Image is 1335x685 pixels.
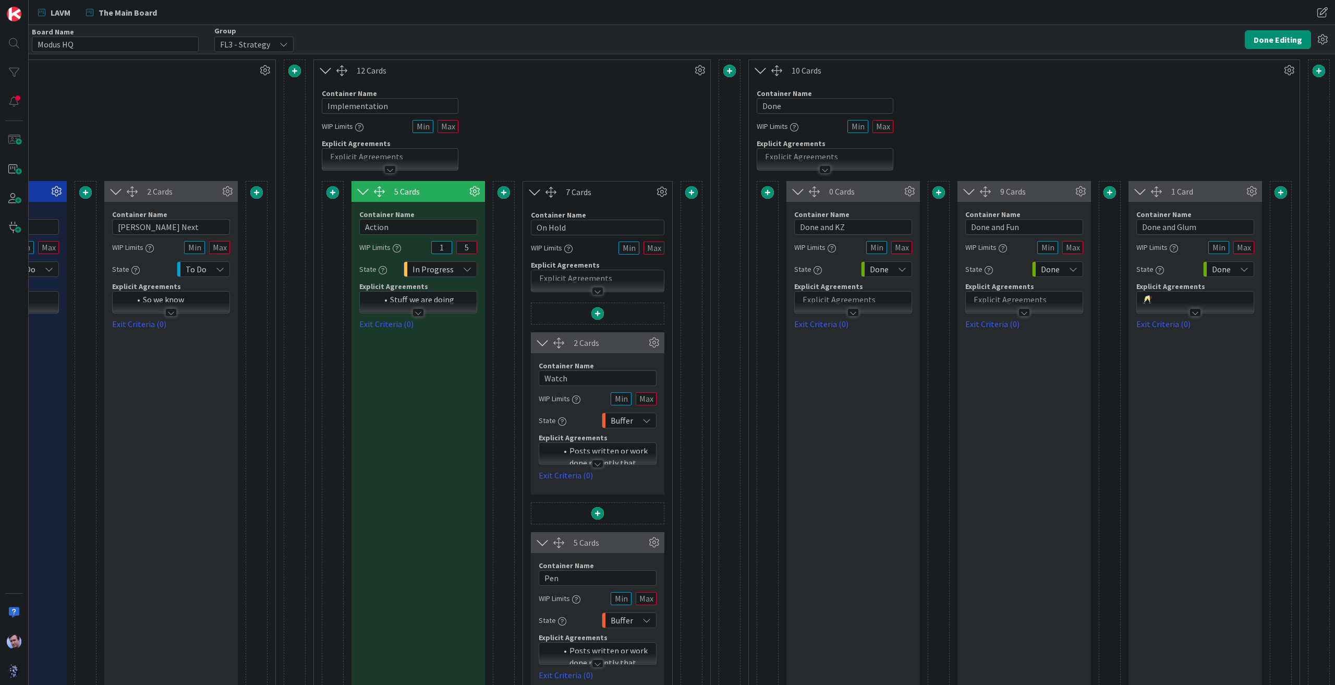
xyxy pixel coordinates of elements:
input: Add container name... [322,98,458,114]
span: Buffer [611,613,633,628]
input: Max [891,241,912,254]
span: Done [1212,262,1231,277]
li: So we know [130,294,224,306]
span: Explicit Agreements [322,139,391,148]
a: Exit Criteria (0) [359,318,477,330]
span: Explicit Agreements [1136,282,1205,291]
span: In Progress [412,262,454,277]
input: Min [866,241,887,254]
span: FL3 - Strategy [220,37,270,52]
label: Container Name [112,210,167,219]
div: 10 Cards [792,64,1281,77]
div: State [539,411,566,430]
label: Container Name [531,210,586,220]
input: Max [456,241,477,254]
input: Add container name... [539,370,657,386]
li: Stuff we are doing [378,294,471,306]
input: Max [636,392,657,405]
span: Done [1041,262,1060,277]
p: 🥂 [1142,294,1248,306]
div: WIP Limits [965,238,1007,257]
label: Container Name [539,561,594,570]
span: Explicit Agreements [359,282,428,291]
input: Max [38,241,59,254]
div: WIP Limits [322,117,363,136]
a: Exit Criteria (0) [112,318,230,330]
label: Board Name [32,27,74,37]
span: Explicit Agreements [757,139,826,148]
input: Max [636,592,657,605]
span: Explicit Agreements [794,282,863,291]
input: Max [1233,241,1254,254]
input: Add container name... [531,220,664,235]
img: avatar [7,664,21,678]
label: Container Name [965,210,1021,219]
div: 5 Cards [394,185,467,198]
span: Done [870,262,889,277]
span: Explicit Agreements [539,433,608,442]
div: State [794,260,822,279]
input: Max [872,120,893,133]
input: Add container name... [1136,219,1254,235]
div: State [539,611,566,630]
div: 12 Cards [357,64,692,77]
a: LAVM [32,3,77,22]
div: State [359,260,387,279]
div: WIP Limits [112,238,154,257]
input: Max [438,120,458,133]
li: Posts written or work done recently that needs follow up [557,645,651,680]
input: Add container name... [794,219,912,235]
input: Add container name... [112,219,230,235]
label: Container Name [322,89,377,98]
button: Done Editing [1245,30,1311,49]
input: Min [618,242,639,255]
div: 0 Cards [829,185,902,198]
label: Container Name [757,89,812,98]
span: Explicit Agreements [539,633,608,642]
div: State [112,260,140,279]
div: WIP Limits [794,238,836,257]
label: Container Name [539,361,594,370]
div: WIP Limits [757,117,798,136]
input: Min [1037,241,1058,254]
input: Max [1062,241,1083,254]
label: Container Name [794,210,849,219]
div: WIP Limits [1136,238,1178,257]
span: Explicit Agreements [112,282,181,291]
img: Visit kanbanzone.com [7,7,21,21]
span: LAVM [51,6,70,19]
div: 5 Cards [574,536,646,549]
div: State [1136,260,1164,279]
input: Min [847,120,868,133]
label: Container Name [359,210,415,219]
input: Add container name... [539,570,657,586]
a: Exit Criteria (0) [794,318,912,330]
a: The Main Board [80,3,163,22]
a: Exit Criteria (0) [965,318,1083,330]
input: Add container name... [965,219,1083,235]
div: WIP Limits [539,589,580,608]
input: Add container name... [359,219,477,235]
input: Min [431,241,452,254]
span: Explicit Agreements [531,260,600,270]
span: The Main Board [99,6,157,19]
div: State [965,260,993,279]
a: Exit Criteria (0) [539,469,657,482]
a: Exit Criteria (0) [1136,318,1254,330]
li: Posts written or work done recently that needs follow up [557,445,651,480]
div: 9 Cards [1000,185,1073,198]
span: To Do [186,262,207,277]
div: 1 Card [1171,185,1244,198]
input: Min [184,241,205,254]
span: Group [214,27,236,34]
div: 7 Cards [566,186,654,198]
input: Max [644,242,664,255]
input: Min [412,120,433,133]
div: 2 Cards [574,337,646,349]
div: 2 Cards [147,185,220,198]
div: WIP Limits [539,389,580,408]
label: Container Name [1136,210,1192,219]
span: Buffer [611,413,633,428]
input: Max [209,241,230,254]
span: Explicit Agreements [965,282,1034,291]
